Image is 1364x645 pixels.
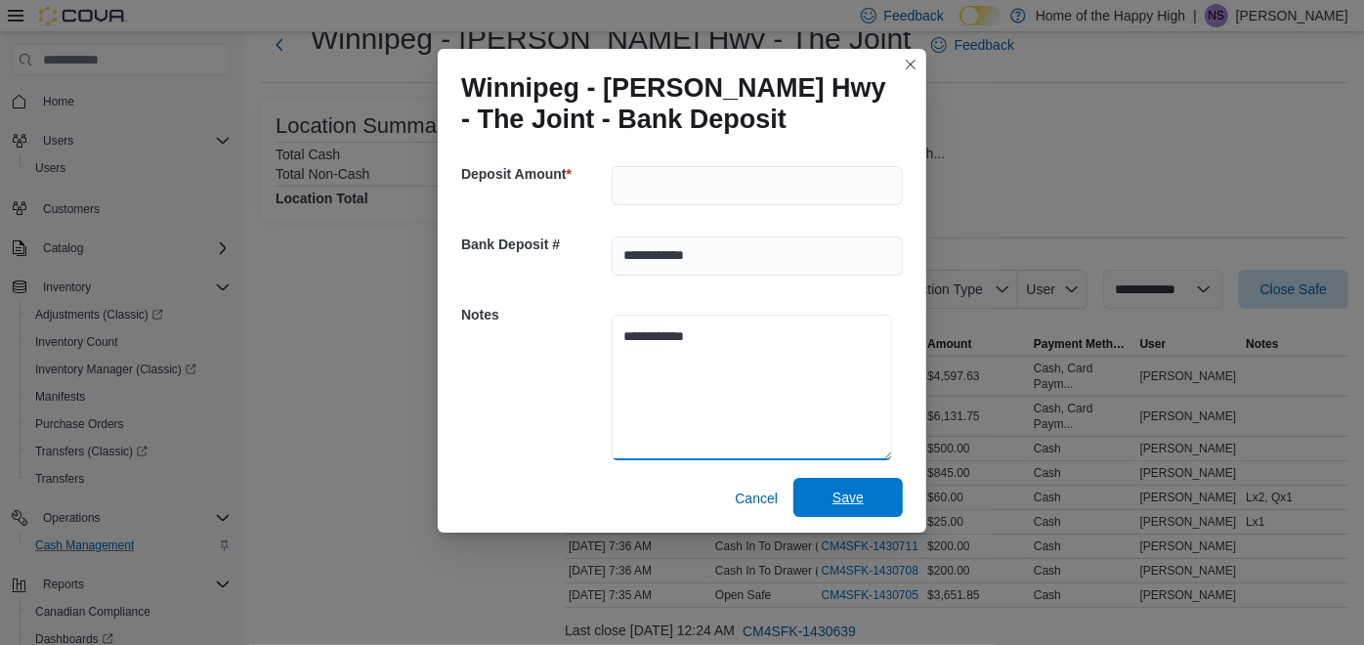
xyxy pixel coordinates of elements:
[727,479,786,518] button: Cancel
[793,478,903,517] button: Save
[899,53,922,76] button: Closes this modal window
[735,489,778,508] span: Cancel
[461,225,608,264] h5: Bank Deposit #
[461,72,887,135] h1: Winnipeg - [PERSON_NAME] Hwy - The Joint - Bank Deposit
[832,488,864,507] span: Save
[461,295,608,334] h5: Notes
[461,154,608,193] h5: Deposit Amount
